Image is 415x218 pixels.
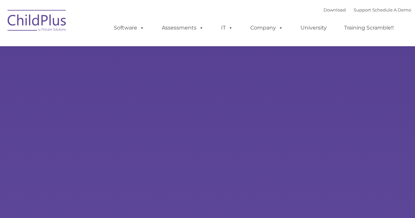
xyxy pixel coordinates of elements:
a: Software [107,21,151,34]
a: Company [244,21,290,34]
a: Download [323,7,346,12]
img: ChildPlus by Procare Solutions [4,5,70,38]
a: IT [215,21,239,34]
a: Schedule A Demo [372,7,411,12]
a: Training Scramble!! [338,21,400,34]
a: Support [354,7,371,12]
a: University [294,21,333,34]
a: Assessments [155,21,210,34]
font: | [323,7,411,12]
